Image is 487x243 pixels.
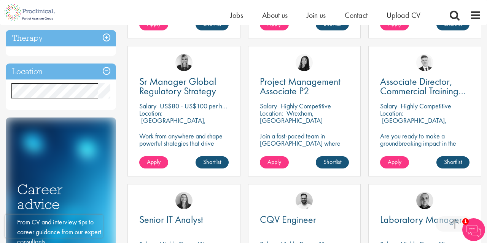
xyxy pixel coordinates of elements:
[260,109,323,125] p: Wrexham, [GEOGRAPHIC_DATA]
[147,158,161,166] span: Apply
[462,218,485,241] img: Chatbot
[462,218,469,225] span: 1
[380,156,409,168] a: Apply
[436,156,469,168] a: Shortlist
[260,77,349,96] a: Project Management Associate P2
[260,109,283,118] span: Location:
[380,109,403,118] span: Location:
[6,30,116,46] h3: Therapy
[139,132,229,176] p: Work from anywhere and shape powerful strategies that drive results! Enjoy the freedom of remote ...
[139,109,162,118] span: Location:
[139,77,229,96] a: Sr Manager Global Regulatory Strategy
[260,213,316,226] span: CQV Engineer
[196,156,229,168] a: Shortlist
[139,156,168,168] a: Apply
[260,215,349,224] a: CQV Engineer
[139,213,203,226] span: Senior IT Analyst
[260,156,289,168] a: Apply
[139,116,206,132] p: [GEOGRAPHIC_DATA], [GEOGRAPHIC_DATA]
[17,182,105,211] h3: Career advice
[267,158,281,166] span: Apply
[296,54,313,71] img: Numhom Sudsok
[380,77,469,96] a: Associate Director, Commercial Training Lead
[280,102,331,110] p: Highly Competitive
[139,215,229,224] a: Senior IT Analyst
[230,10,243,20] a: Jobs
[416,192,433,209] img: Harry Budge
[260,75,341,97] span: Project Management Associate P2
[380,215,469,224] a: Laboratory Manager
[387,10,420,20] a: Upload CV
[316,156,349,168] a: Shortlist
[380,102,397,110] span: Salary
[175,54,193,71] img: Janelle Jones
[380,116,447,132] p: [GEOGRAPHIC_DATA], [GEOGRAPHIC_DATA]
[380,132,469,176] p: Are you ready to make a groundbreaking impact in the world of biotechnology? Join a growing compa...
[307,10,326,20] a: Join us
[6,64,116,80] h3: Location
[380,75,466,107] span: Associate Director, Commercial Training Lead
[260,132,349,168] p: Join a fast-paced team in [GEOGRAPHIC_DATA] where your project skills and scientific savvy drive ...
[260,102,277,110] span: Salary
[380,213,462,226] span: Laboratory Manager
[5,215,103,238] iframe: reCAPTCHA
[401,102,451,110] p: Highly Competitive
[139,75,216,97] span: Sr Manager Global Regulatory Strategy
[262,10,288,20] a: About us
[296,192,313,209] img: Emile De Beer
[388,158,401,166] span: Apply
[175,192,193,209] img: Mia Kellerman
[139,102,156,110] span: Salary
[345,10,368,20] a: Contact
[416,54,433,71] img: Nicolas Daniel
[160,102,231,110] p: US$80 - US$100 per hour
